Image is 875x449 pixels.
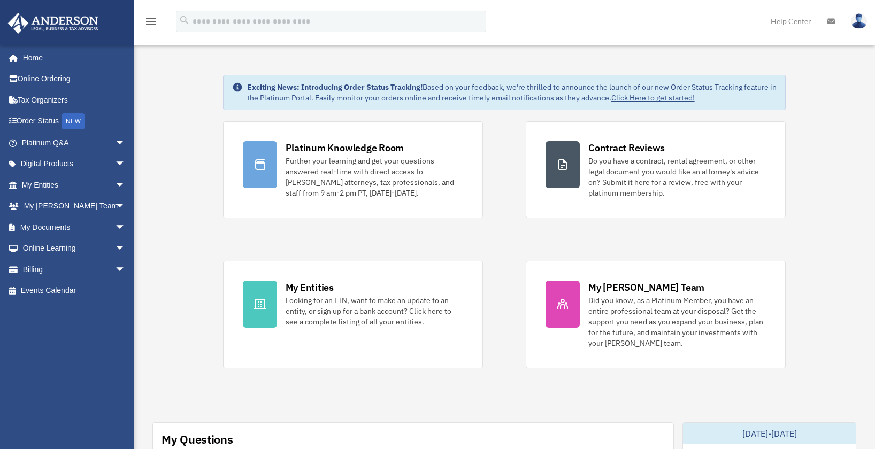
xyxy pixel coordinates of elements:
[62,113,85,129] div: NEW
[162,431,233,447] div: My Questions
[611,93,695,103] a: Click Here to get started!
[588,281,704,294] div: My [PERSON_NAME] Team
[588,156,766,198] div: Do you have a contract, rental agreement, or other legal document you would like an attorney's ad...
[115,132,136,154] span: arrow_drop_down
[286,295,463,327] div: Looking for an EIN, want to make an update to an entity, or sign up for a bank account? Click her...
[115,196,136,218] span: arrow_drop_down
[223,261,483,368] a: My Entities Looking for an EIN, want to make an update to an entity, or sign up for a bank accoun...
[286,141,404,154] div: Platinum Knowledge Room
[115,153,136,175] span: arrow_drop_down
[247,82,777,103] div: Based on your feedback, we're thrilled to announce the launch of our new Order Status Tracking fe...
[7,238,142,259] a: Online Learningarrow_drop_down
[7,174,142,196] a: My Entitiesarrow_drop_down
[7,68,142,90] a: Online Ordering
[144,19,157,28] a: menu
[7,216,142,238] a: My Documentsarrow_drop_down
[115,216,136,238] span: arrow_drop_down
[683,423,856,444] div: [DATE]-[DATE]
[851,13,867,29] img: User Pic
[7,111,142,133] a: Order StatusNEW
[5,13,102,34] img: Anderson Advisors Platinum Portal
[286,156,463,198] div: Further your learning and get your questions answered real-time with direct access to [PERSON_NAM...
[247,82,423,92] strong: Exciting News: Introducing Order Status Tracking!
[179,14,190,26] i: search
[7,89,142,111] a: Tax Organizers
[7,196,142,217] a: My [PERSON_NAME] Teamarrow_drop_down
[7,259,142,280] a: Billingarrow_drop_down
[115,174,136,196] span: arrow_drop_down
[7,47,136,68] a: Home
[526,261,786,368] a: My [PERSON_NAME] Team Did you know, as a Platinum Member, you have an entire professional team at...
[115,238,136,260] span: arrow_drop_down
[7,280,142,301] a: Events Calendar
[223,121,483,218] a: Platinum Knowledge Room Further your learning and get your questions answered real-time with dire...
[7,153,142,175] a: Digital Productsarrow_drop_down
[286,281,334,294] div: My Entities
[526,121,786,218] a: Contract Reviews Do you have a contract, rental agreement, or other legal document you would like...
[7,132,142,153] a: Platinum Q&Aarrow_drop_down
[115,259,136,281] span: arrow_drop_down
[144,15,157,28] i: menu
[588,295,766,349] div: Did you know, as a Platinum Member, you have an entire professional team at your disposal? Get th...
[588,141,665,154] div: Contract Reviews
